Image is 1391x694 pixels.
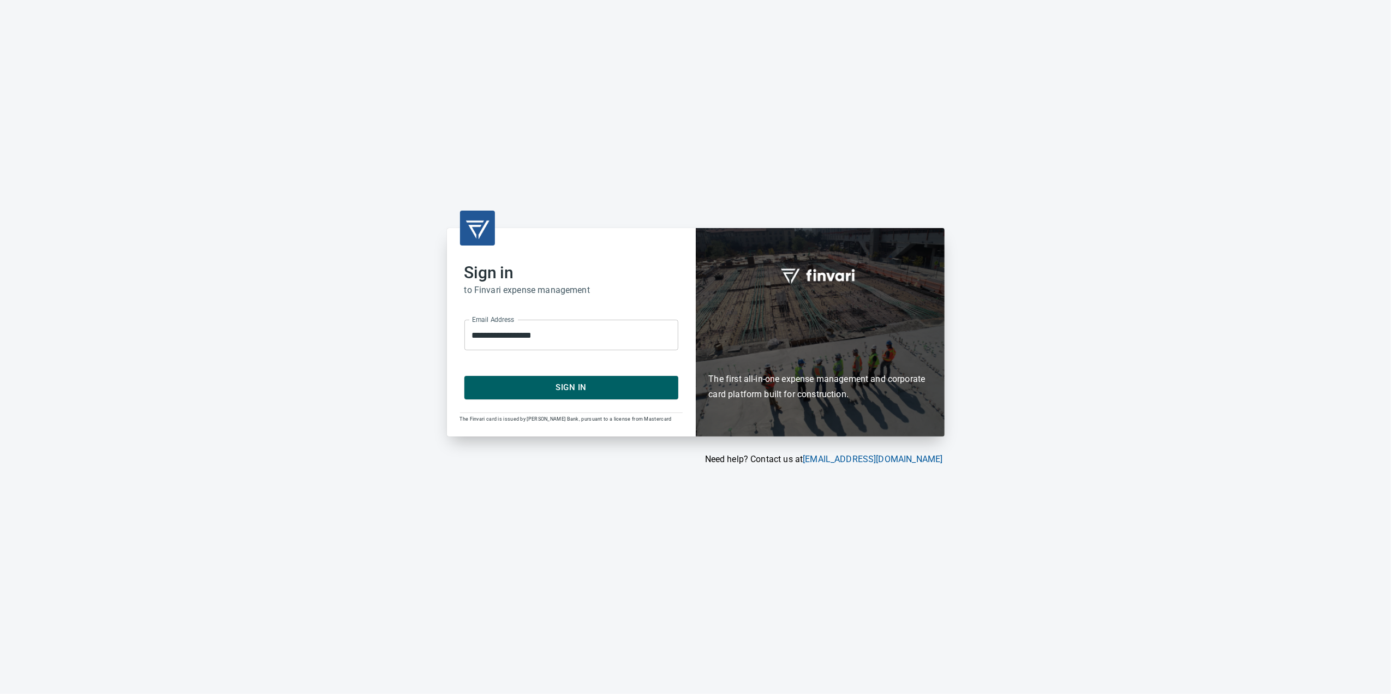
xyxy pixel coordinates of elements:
[447,453,943,466] p: Need help? Contact us at
[709,308,932,402] h6: The first all-in-one expense management and corporate card platform built for construction.
[464,283,678,298] h6: to Finvari expense management
[464,376,678,399] button: Sign In
[779,262,861,288] img: fullword_logo_white.png
[476,380,666,394] span: Sign In
[696,228,945,436] div: Finvari
[460,416,672,422] span: The Finvari card is issued by [PERSON_NAME] Bank, pursuant to a license from Mastercard
[464,215,491,241] img: transparent_logo.png
[464,263,678,283] h2: Sign in
[803,454,942,464] a: [EMAIL_ADDRESS][DOMAIN_NAME]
